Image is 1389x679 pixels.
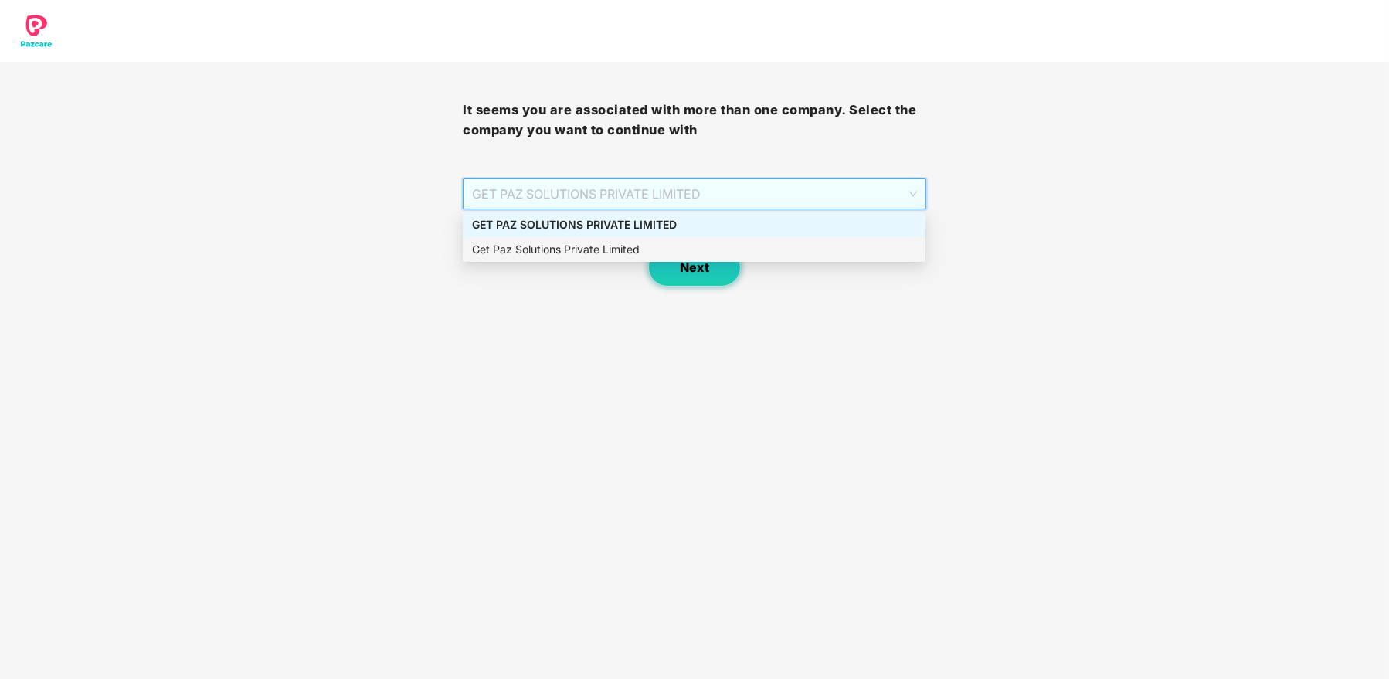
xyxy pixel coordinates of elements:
button: Next [648,248,741,287]
div: Get Paz Solutions Private Limited [463,237,925,262]
span: GET PAZ SOLUTIONS PRIVATE LIMITED [472,179,916,209]
h3: It seems you are associated with more than one company. Select the company you want to continue with [463,100,925,140]
div: GET PAZ SOLUTIONS PRIVATE LIMITED [463,212,925,237]
span: Next [680,260,709,275]
div: Get Paz Solutions Private Limited [472,241,916,258]
div: GET PAZ SOLUTIONS PRIVATE LIMITED [472,216,916,233]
